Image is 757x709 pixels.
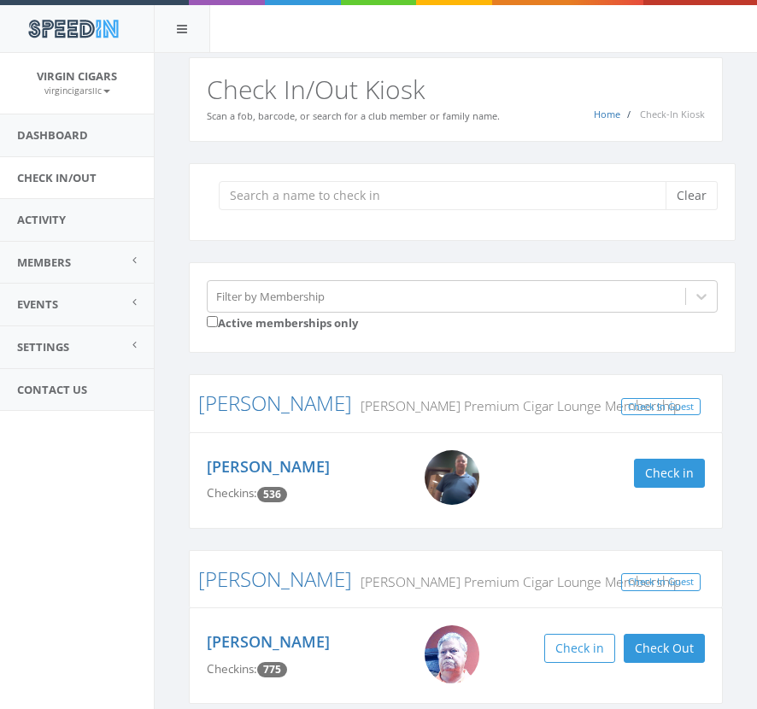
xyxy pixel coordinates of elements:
span: Contact Us [17,382,87,397]
a: [PERSON_NAME] [207,631,330,652]
span: Members [17,255,71,270]
span: Events [17,296,58,312]
span: Settings [17,339,69,354]
label: Active memberships only [207,313,358,331]
small: virgincigarsllc [44,85,110,97]
span: Checkins: [207,485,257,501]
small: [PERSON_NAME] Premium Cigar Lounge Membership [352,396,681,415]
div: Filter by Membership [216,288,325,304]
a: Home [594,108,620,120]
h2: Check In/Out Kiosk [207,75,705,103]
small: [PERSON_NAME] Premium Cigar Lounge Membership [352,572,681,591]
a: Check In Guest [621,573,701,591]
span: Virgin Cigars [37,68,117,84]
a: Check In Guest [621,398,701,416]
button: Check Out [624,634,705,663]
a: [PERSON_NAME] [198,565,352,593]
span: Check-In Kiosk [640,108,705,120]
button: Check in [634,459,705,488]
input: Search a name to check in [219,181,678,210]
a: virgincigarsllc [44,82,110,97]
span: Checkin count [257,487,287,502]
span: Checkins: [207,661,257,677]
input: Active memberships only [207,316,218,327]
button: Check in [544,634,615,663]
a: [PERSON_NAME] [207,456,330,477]
small: Scan a fob, barcode, or search for a club member or family name. [207,109,500,122]
img: Kevin_Howerton.png [425,450,479,505]
span: Checkin count [257,662,287,677]
img: Big_Mike.jpg [425,625,479,683]
img: speedin_logo.png [20,13,126,44]
button: Clear [666,181,718,210]
a: [PERSON_NAME] [198,389,352,417]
